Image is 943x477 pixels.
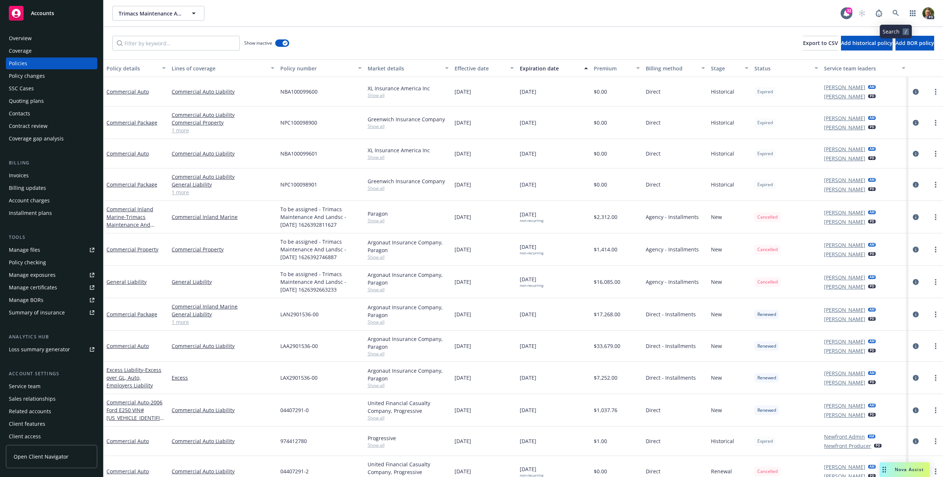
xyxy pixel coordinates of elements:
[757,311,776,318] span: Renewed
[824,185,865,193] a: [PERSON_NAME]
[646,119,660,126] span: Direct
[757,181,773,188] span: Expired
[6,393,97,405] a: Sales relationships
[911,278,920,286] a: circleInformation
[452,59,517,77] button: Effective date
[520,374,536,382] span: [DATE]
[368,415,449,421] span: Show all
[646,246,699,253] span: Agency - Installments
[119,10,182,17] span: Trimacs Maintenance And Landscape Construction, Inc.
[455,119,471,126] span: [DATE]
[520,218,543,223] div: non-recurring
[106,181,157,188] a: Commercial Package
[821,59,908,77] button: Service team leaders
[824,250,865,258] a: [PERSON_NAME]
[9,32,32,44] div: Overview
[6,195,97,206] a: Account charges
[757,119,773,126] span: Expired
[9,405,51,417] div: Related accounts
[368,319,449,325] span: Show all
[824,402,865,410] a: [PERSON_NAME]
[711,246,722,253] span: New
[931,310,940,319] a: more
[244,40,272,46] span: Show inactive
[824,379,865,386] a: [PERSON_NAME]
[824,65,897,72] div: Service team leaders
[455,150,471,157] span: [DATE]
[6,83,97,94] a: SSC Cases
[280,437,307,445] span: 974412780
[757,246,778,253] span: Cancelled
[280,467,309,475] span: 04407291-2
[172,65,266,72] div: Lines of coverage
[106,65,158,72] div: Policy details
[9,108,30,119] div: Contacts
[6,95,97,107] a: Quoting plans
[824,145,865,153] a: [PERSON_NAME]
[9,257,46,268] div: Policy checking
[757,407,776,414] span: Renewed
[931,149,940,158] a: more
[9,269,56,281] div: Manage exposures
[646,181,660,188] span: Direct
[172,246,274,253] a: Commercial Property
[931,467,940,476] a: more
[6,257,97,268] a: Policy checking
[911,213,920,222] a: circleInformation
[905,6,920,21] a: Switch app
[520,119,536,126] span: [DATE]
[824,283,865,290] a: [PERSON_NAME]
[9,380,41,392] div: Service team
[455,65,506,72] div: Effective date
[711,406,722,414] span: New
[172,437,274,445] a: Commercial Auto Liability
[9,120,48,132] div: Contract review
[6,159,97,167] div: Billing
[594,342,620,350] span: $33,679.00
[594,406,617,414] span: $1,037.76
[6,70,97,82] a: Policy changes
[646,65,697,72] div: Billing method
[911,118,920,127] a: circleInformation
[646,88,660,95] span: Direct
[931,342,940,351] a: more
[520,283,543,288] div: non-recurring
[9,70,45,82] div: Policy changes
[172,173,274,181] a: Commercial Auto Liability
[172,111,274,119] a: Commercial Auto Liability
[6,182,97,194] a: Billing updates
[6,207,97,219] a: Installment plans
[9,244,40,256] div: Manage files
[824,411,865,419] a: [PERSON_NAME]
[368,115,449,123] div: Greenwich Insurance Company
[594,150,607,157] span: $0.00
[911,437,920,446] a: circleInformation
[9,95,44,107] div: Quoting plans
[646,310,696,318] span: Direct - Installments
[711,374,722,382] span: New
[172,119,274,126] a: Commercial Property
[172,303,274,310] a: Commercial Inland Marine
[368,442,449,448] span: Show all
[9,344,70,355] div: Loss summary generator
[172,188,274,196] a: 1 more
[646,150,660,157] span: Direct
[757,279,778,285] span: Cancelled
[6,108,97,119] a: Contacts
[9,133,64,145] div: Coverage gap analysis
[9,45,32,57] div: Coverage
[455,88,471,95] span: [DATE]
[520,275,543,288] span: [DATE]
[172,310,274,318] a: General Liability
[711,437,734,445] span: Historical
[365,59,452,77] button: Market details
[824,274,865,281] a: [PERSON_NAME]
[594,88,607,95] span: $0.00
[594,213,617,221] span: $2,312.00
[841,36,893,51] button: Add historical policy
[6,133,97,145] a: Coverage gap analysis
[368,146,449,154] div: XL Insurance America Inc
[594,246,617,253] span: $1,414.00
[6,170,97,181] a: Invoices
[911,245,920,254] a: circleInformation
